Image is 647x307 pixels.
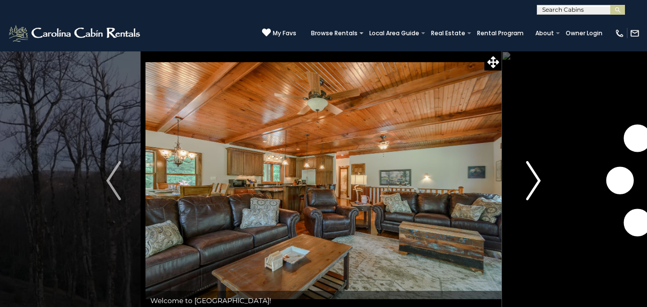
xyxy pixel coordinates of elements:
img: mail-regular-white.png [630,28,640,38]
a: Rental Program [472,26,528,40]
a: Owner Login [561,26,607,40]
a: Real Estate [426,26,470,40]
img: White-1-2.png [7,24,143,43]
a: Local Area Guide [364,26,424,40]
img: arrow [106,161,121,200]
a: My Favs [262,28,296,38]
a: About [530,26,559,40]
a: Browse Rentals [306,26,362,40]
img: arrow [526,161,541,200]
span: My Favs [273,29,296,38]
img: phone-regular-white.png [615,28,624,38]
